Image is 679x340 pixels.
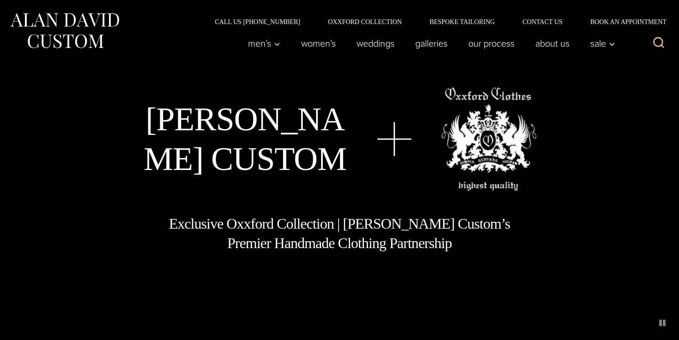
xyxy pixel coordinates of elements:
a: Women’s [291,34,346,53]
span: Men’s [248,39,280,48]
a: Galleries [405,34,458,53]
img: Alan David Custom [9,10,120,51]
button: pause animated background image [655,316,670,330]
img: oxxford clothes, highest quality [441,87,536,191]
nav: Primary Navigation [238,34,620,53]
h1: [PERSON_NAME] Custom [143,99,347,179]
button: View Search Form [648,32,670,55]
a: About Us [525,34,580,53]
nav: Secondary Navigation [201,18,670,25]
a: Book an Appointment [576,18,670,25]
a: Our Process [458,34,525,53]
a: weddings [346,34,405,53]
a: Contact Us [509,18,576,25]
a: Call Us [PHONE_NUMBER] [201,18,314,25]
span: Sale [590,39,615,48]
h1: Exclusive Oxxford Collection | [PERSON_NAME] Custom’s Premier Handmade Clothing Partnership [168,214,511,253]
a: Oxxford Collection [314,18,416,25]
a: Bespoke Tailoring [416,18,509,25]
